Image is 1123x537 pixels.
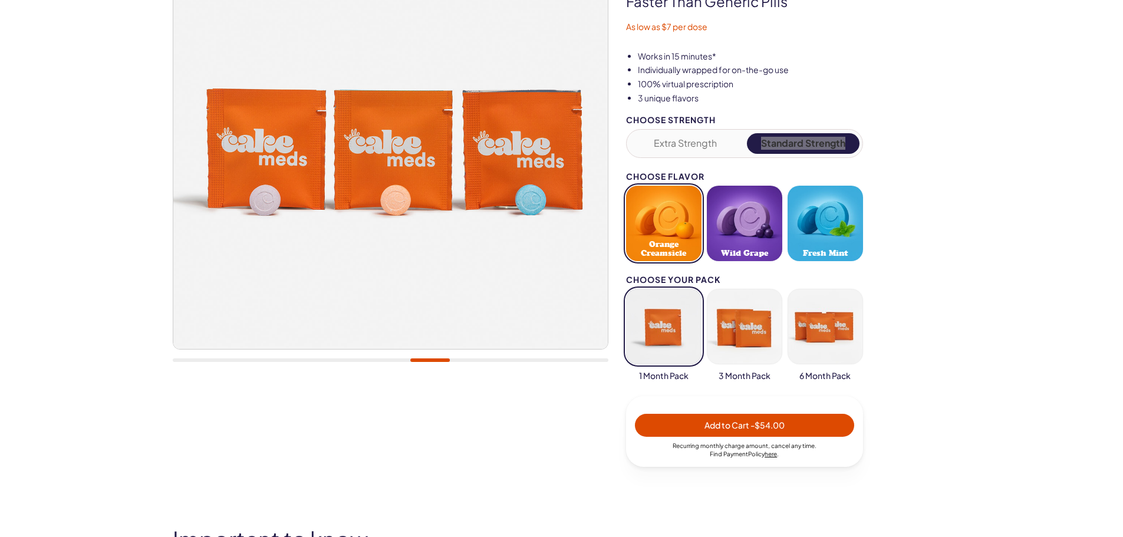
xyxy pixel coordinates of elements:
[638,93,951,104] li: 3 unique flavors
[750,420,785,430] span: - $54.00
[626,172,863,181] div: Choose Flavor
[630,133,742,154] button: Extra Strength
[635,414,854,437] button: Add to Cart -$54.00
[638,51,951,62] li: Works in 15 minutes*
[630,240,698,258] span: Orange Creamsicle
[719,370,770,382] span: 3 Month Pack
[638,64,951,76] li: Individually wrapped for on-the-go use
[626,275,863,284] div: Choose your pack
[799,370,851,382] span: 6 Month Pack
[747,133,859,154] button: Standard Strength
[638,78,951,90] li: 100% virtual prescription
[704,420,785,430] span: Add to Cart
[626,116,863,124] div: Choose Strength
[765,450,777,457] a: here
[639,370,689,382] span: 1 Month Pack
[635,442,854,458] div: Recurring monthly charge amount , cancel any time. Policy .
[626,21,951,33] p: As low as $7 per dose
[710,450,748,457] span: Find Payment
[721,249,768,258] span: Wild Grape
[803,249,848,258] span: Fresh Mint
